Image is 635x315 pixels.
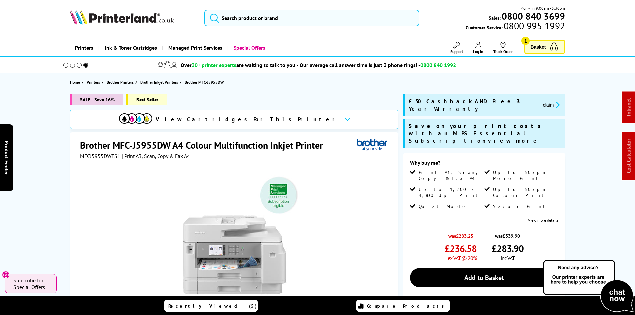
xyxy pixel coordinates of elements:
[521,37,530,45] span: 1
[493,186,557,198] span: Up to 30ppm Colour Print
[192,62,236,68] span: 30+ printer experts
[98,39,162,56] a: Ink & Toner Cartridges
[87,79,100,86] span: Printers
[70,94,123,105] span: SALE - Save 16%
[87,79,102,86] a: Printers
[541,101,562,109] button: promo-description
[445,229,477,239] span: was
[367,303,448,309] span: Compare Products
[168,303,257,309] span: Recently Viewed (5)
[70,39,98,56] a: Printers
[419,203,467,209] span: Quiet Mode
[493,42,513,54] a: Track Order
[140,79,178,86] span: Brother Inkjet Printers
[488,137,540,144] u: view more
[625,139,632,173] a: Cost Calculator
[107,79,134,86] span: Brother Printers
[2,271,10,279] button: Close
[140,79,180,86] a: Brother Inkjet Printers
[466,23,565,31] span: Customer Service:
[356,300,450,312] a: Compare Products
[170,173,300,303] img: Brother MFC-J5955DW
[489,15,501,21] span: Sales:
[524,40,565,54] a: Basket 1
[625,98,632,116] a: Intranet
[156,116,339,123] span: View Cartridges For This Printer
[185,79,225,86] a: Brother MFC-J5955DW
[448,255,477,261] span: ex VAT @ 20%
[70,79,80,86] span: Home
[409,122,544,144] span: Save on your print costs with an MPS Essential Subscription
[493,203,548,209] span: Secure Print
[164,300,258,312] a: Recently Viewed (5)
[528,218,558,223] a: View more details
[492,229,524,239] span: was
[162,39,227,56] a: Managed Print Services
[80,153,120,159] span: MFCJ5955DWTS1
[119,113,152,124] img: View Cartridges
[493,169,557,181] span: Up to 30ppm Mono Print
[122,153,190,159] span: | Print A3, Scan, Copy & Fax A4
[445,242,477,255] span: £236.58
[419,186,483,198] span: Up to 1,200 x 4,800 dpi Print
[204,10,419,26] input: Search product or brand
[410,159,558,169] div: Why buy me?
[419,169,483,181] span: Print A3, Scan, Copy & Fax A4
[501,255,515,261] span: inc VAT
[297,62,456,68] span: - Our average call answer time is just 3 phone rings! -
[409,98,538,112] span: £50 Cashback AND Free 3 Year Warranty
[410,268,558,287] a: Add to Basket
[520,5,565,11] span: Mon - Fri 9:00am - 5:30pm
[456,233,473,239] strike: £283.25
[450,49,463,54] span: Support
[185,79,224,86] span: Brother MFC-J5955DW
[3,140,10,175] span: Product Finder
[473,42,483,54] a: Log In
[492,242,524,255] span: £283.90
[13,277,50,290] span: Subscribe for Special Offers
[80,139,330,151] h1: Brother MFC-J5955DW A4 Colour Multifunction Inkjet Printer
[227,39,270,56] a: Special Offers
[107,79,135,86] a: Brother Printers
[503,23,565,29] span: 0800 995 1992
[501,13,565,19] a: 0800 840 3699
[126,94,167,105] span: Best Seller
[105,39,157,56] span: Ink & Toner Cartridges
[450,42,463,54] a: Support
[70,79,82,86] a: Home
[542,259,635,314] img: Open Live Chat window
[70,10,174,25] img: Printerland Logo
[473,49,483,54] span: Log In
[503,233,520,239] strike: £339.90
[502,10,565,22] b: 0800 840 3699
[181,62,295,68] span: Over are waiting to talk to you
[420,62,456,68] span: 0800 840 1992
[357,139,387,151] img: Brother
[530,42,546,51] span: Basket
[70,10,196,26] a: Printerland Logo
